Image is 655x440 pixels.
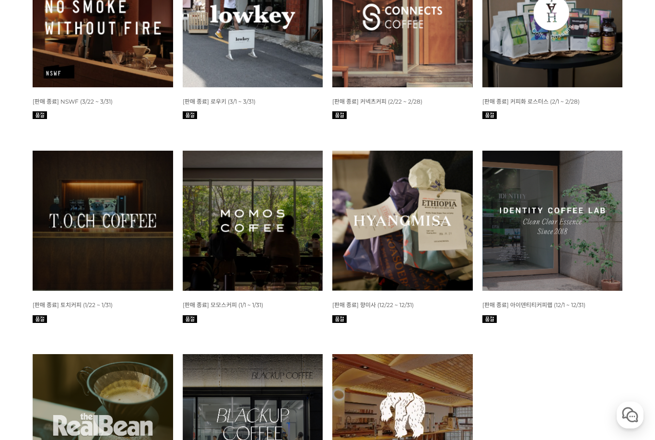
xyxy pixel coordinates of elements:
[332,97,422,105] a: [판매 종료] 커넥츠커피 (2/22 ~ 2/28)
[148,319,160,326] span: 설정
[33,315,47,323] img: 품절
[33,97,113,105] a: [판매 종료] NSWF (3/22 ~ 3/31)
[33,301,113,309] a: [판매 종료] 토치커피 (1/22 ~ 1/31)
[482,111,497,119] img: 품절
[332,315,347,323] img: 품절
[332,111,347,119] img: 품절
[183,315,197,323] img: 품절
[33,151,173,291] img: 1월 커피 스몰월픽 토치커피
[183,111,197,119] img: 품절
[482,315,497,323] img: 품절
[33,111,47,119] img: 품절
[482,97,580,105] a: [판매 종료] 커피화 로스터스 (2/1 ~ 2/28)
[3,304,63,328] a: 홈
[183,97,256,105] a: [판매 종료] 로우키 (3/1 ~ 3/31)
[63,304,124,328] a: 대화
[183,301,263,309] a: [판매 종료] 모모스커피 (1/1 ~ 1/31)
[332,301,414,309] a: [판매 종료] 향미사 (12/22 ~ 12/31)
[30,319,36,326] span: 홈
[482,301,585,309] a: [판매 종료] 아이덴티티커피랩 (12/1 ~ 12/31)
[183,151,323,291] img: 1월 커피 월픽 모모스
[482,151,623,291] img: 12월 커피 월픽 아이덴티티커피랩
[482,98,580,105] span: [판매 종료] 커피화 로스터스 (2/1 ~ 2/28)
[33,98,113,105] span: [판매 종료] NSWF (3/22 ~ 3/31)
[124,304,184,328] a: 설정
[183,98,256,105] span: [판매 종료] 로우키 (3/1 ~ 3/31)
[88,319,99,327] span: 대화
[332,151,473,291] img: 12월 커피 스몰월픽 향미사
[332,98,422,105] span: [판매 종료] 커넥츠커피 (2/22 ~ 2/28)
